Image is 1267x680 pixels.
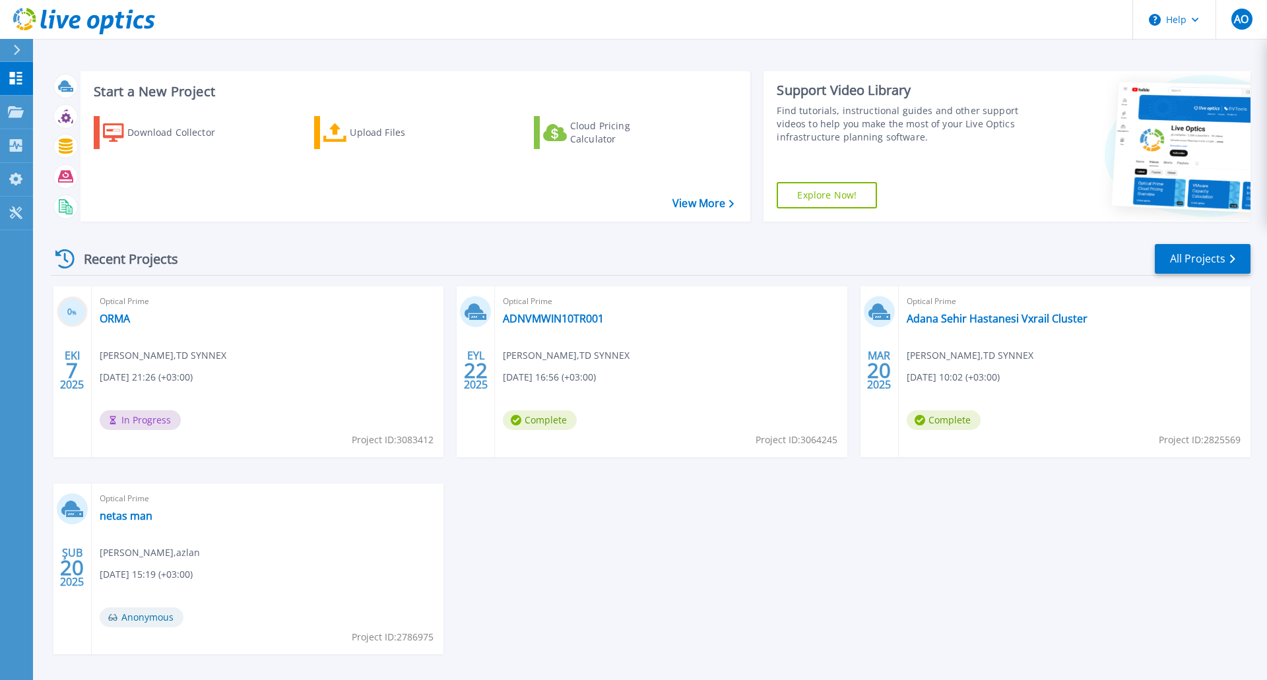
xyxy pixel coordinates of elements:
span: Optical Prime [100,294,436,309]
span: [DATE] 21:26 (+03:00) [100,370,193,385]
span: Complete [907,410,981,430]
span: [DATE] 10:02 (+03:00) [907,370,1000,385]
a: Upload Files [314,116,461,149]
div: EKI 2025 [59,346,84,394]
div: Find tutorials, instructional guides and other support videos to help you make the most of your L... [777,104,1025,144]
div: Download Collector [127,119,233,146]
a: ORMA [100,312,130,325]
div: EYL 2025 [463,346,488,394]
a: netas man [100,509,152,522]
span: AO [1234,14,1249,24]
span: Complete [503,410,577,430]
span: 20 [60,562,84,573]
div: Support Video Library [777,82,1025,99]
h3: 0 [57,305,88,320]
span: Optical Prime [503,294,839,309]
span: 7 [66,365,78,376]
a: View More [672,197,734,210]
span: 22 [464,365,488,376]
span: Project ID: 3064245 [756,433,837,447]
span: Project ID: 2825569 [1159,433,1241,447]
span: Project ID: 2786975 [352,630,434,644]
a: Cloud Pricing Calculator [534,116,681,149]
div: Cloud Pricing Calculator [570,119,676,146]
span: 20 [867,365,891,376]
span: [DATE] 16:56 (+03:00) [503,370,596,385]
span: Anonymous [100,607,183,627]
a: All Projects [1155,244,1251,274]
span: Optical Prime [100,491,436,506]
h3: Start a New Project [94,84,734,99]
div: Recent Projects [51,243,196,275]
span: % [72,309,77,316]
span: [PERSON_NAME] , TD SYNNEX [503,348,630,363]
span: [PERSON_NAME] , TD SYNNEX [100,348,226,363]
a: Download Collector [94,116,241,149]
span: [PERSON_NAME] , azlan [100,545,200,560]
div: ŞUB 2025 [59,543,84,592]
span: In Progress [100,410,181,430]
span: Project ID: 3083412 [352,433,434,447]
span: [DATE] 15:19 (+03:00) [100,567,193,582]
a: Adana Sehir Hastanesi Vxrail Cluster [907,312,1088,325]
a: Explore Now! [777,182,877,208]
a: ADNVMWIN10TR001 [503,312,604,325]
span: [PERSON_NAME] , TD SYNNEX [907,348,1033,363]
div: Upload Files [350,119,455,146]
div: MAR 2025 [866,346,892,394]
span: Optical Prime [907,294,1243,309]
